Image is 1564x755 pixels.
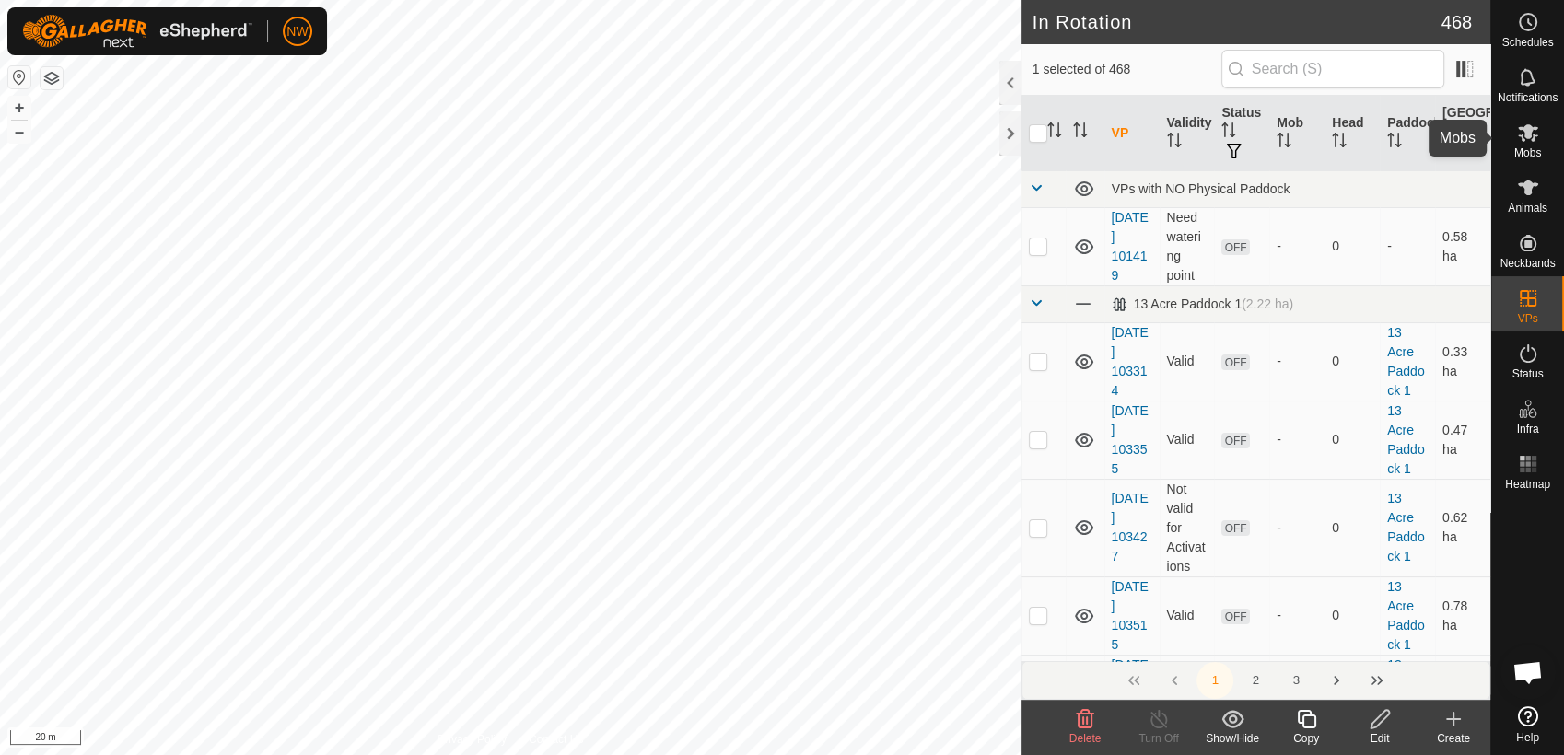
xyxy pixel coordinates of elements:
a: [DATE] 170542 [1112,657,1149,730]
span: Neckbands [1500,258,1555,269]
div: - [1277,518,1317,538]
td: 0 [1325,401,1380,479]
td: Not valid for Activations [1160,479,1215,576]
div: VPs with NO Physical Paddock [1112,181,1483,196]
div: Copy [1269,730,1343,747]
td: 0.33 ha [1435,322,1490,401]
th: Status [1214,96,1269,171]
div: - [1277,606,1317,625]
td: 0 [1325,655,1380,733]
button: Map Layers [41,67,63,89]
a: Privacy Policy [438,731,507,748]
span: 1 selected of 468 [1033,60,1221,79]
h2: In Rotation [1033,11,1441,33]
th: VP [1104,96,1160,171]
a: 13 Acre Paddock 1 [1387,403,1424,476]
span: Infra [1516,424,1538,435]
p-sorticon: Activate to sort [1277,135,1291,150]
td: Valid [1160,576,1215,655]
span: OFF [1221,239,1249,255]
td: 0 [1325,479,1380,576]
td: 0.78 ha [1435,576,1490,655]
td: Valid [1160,401,1215,479]
a: Contact Us [529,731,583,748]
a: [DATE] 103427 [1112,491,1149,563]
p-sorticon: Activate to sort [1073,125,1088,140]
button: 1 [1196,662,1233,699]
div: - [1277,352,1317,371]
p-sorticon: Activate to sort [1387,135,1402,150]
div: - [1277,430,1317,449]
a: 13 Acre Paddock 1 [1387,579,1424,652]
button: Reset Map [8,66,30,88]
button: Next Page [1318,662,1355,699]
td: Need watering point [1160,207,1215,285]
div: Edit [1343,730,1417,747]
a: [DATE] 103515 [1112,579,1149,652]
td: Valid [1160,655,1215,733]
div: Create [1417,730,1490,747]
button: Last Page [1359,662,1395,699]
td: - [1380,207,1435,285]
span: VPs [1517,313,1537,324]
td: 1 ha [1435,655,1490,733]
a: [DATE] 103355 [1112,403,1149,476]
th: Head [1325,96,1380,171]
a: [DATE] 101419 [1112,210,1149,283]
div: Turn Off [1122,730,1196,747]
img: Gallagher Logo [22,15,252,48]
td: 0 [1325,322,1380,401]
td: 0.62 ha [1435,479,1490,576]
span: OFF [1221,433,1249,448]
p-sorticon: Activate to sort [1221,125,1236,140]
span: OFF [1221,520,1249,536]
a: 13 Acre Paddock 1 [1387,491,1424,563]
span: Mobs [1514,147,1541,158]
span: 468 [1441,8,1472,36]
td: 0.47 ha [1435,401,1490,479]
div: 13 Acre Paddock 1 [1112,296,1294,312]
button: 2 [1237,662,1274,699]
th: [GEOGRAPHIC_DATA] Area [1435,96,1490,171]
span: Help [1516,732,1539,743]
span: Delete [1069,732,1102,745]
span: Schedules [1501,37,1553,48]
span: OFF [1221,354,1249,370]
a: 13 Acre Paddock 1 [1387,325,1424,398]
div: Open chat [1500,645,1556,700]
a: [DATE] 103314 [1112,325,1149,398]
span: Status [1511,368,1543,379]
input: Search (S) [1221,50,1444,88]
a: 13 Acre Paddock 1 [1387,657,1424,730]
p-sorticon: Activate to sort [1442,145,1457,159]
span: Notifications [1498,92,1558,103]
span: OFF [1221,609,1249,624]
button: – [8,121,30,143]
span: (2.22 ha) [1242,296,1293,311]
span: NW [286,22,308,41]
button: + [8,97,30,119]
th: Mob [1269,96,1325,171]
p-sorticon: Activate to sort [1332,135,1347,150]
td: 0 [1325,207,1380,285]
button: 3 [1278,662,1314,699]
div: Show/Hide [1196,730,1269,747]
th: Validity [1160,96,1215,171]
span: Animals [1508,203,1547,214]
p-sorticon: Activate to sort [1047,125,1062,140]
p-sorticon: Activate to sort [1167,135,1182,150]
th: Paddock [1380,96,1435,171]
div: - [1277,237,1317,256]
td: 0 [1325,576,1380,655]
span: Heatmap [1505,479,1550,490]
td: 0.58 ha [1435,207,1490,285]
a: Help [1491,699,1564,750]
td: Valid [1160,322,1215,401]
